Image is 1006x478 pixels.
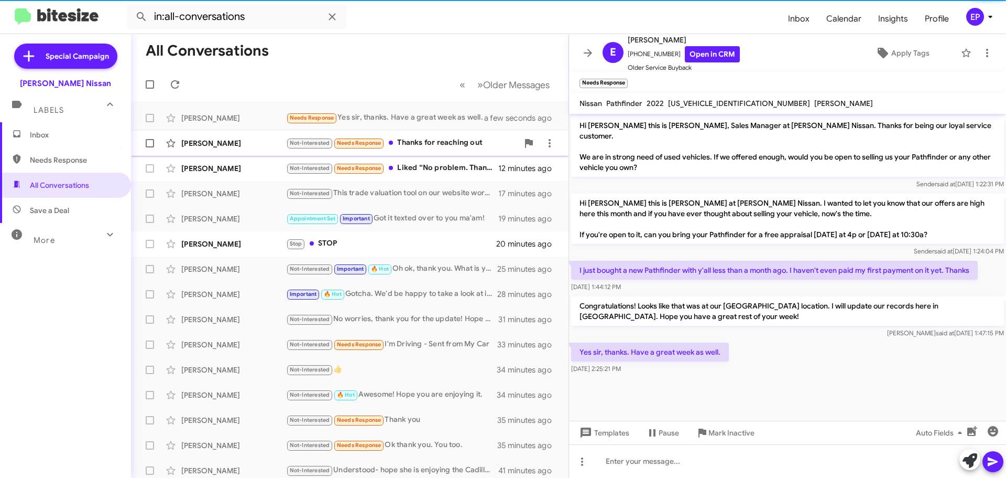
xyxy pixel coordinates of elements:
div: Ok thank you. You too. [286,439,497,451]
div: Gotcha. We'd be happy to take a look at it [DATE] to see what kind of equity position you are in.... [286,288,497,300]
p: Yes sir, thanks. Have a great week as well. [571,343,729,362]
span: [US_VEHICLE_IDENTIFICATION_NUMBER] [668,99,810,108]
span: [PERSON_NAME] [628,34,740,46]
div: [PERSON_NAME] [181,163,286,174]
span: [PHONE_NUMBER] [628,46,740,62]
span: Needs Response [337,140,381,146]
span: Needs Response [337,341,381,348]
span: Apply Tags [891,44,930,62]
button: Next [471,74,556,95]
div: 34 minutes ago [497,390,560,400]
a: Special Campaign [14,44,117,69]
p: Congratulations! Looks like that was at our [GEOGRAPHIC_DATA] location. I will update our records... [571,296,1004,326]
input: Search [127,4,347,29]
div: 35 minutes ago [497,440,560,451]
p: Hi [PERSON_NAME] this is [PERSON_NAME] at [PERSON_NAME] Nissan. I wanted to let you know that our... [571,194,1004,244]
span: Not-Interested [290,165,330,172]
span: Templates [577,423,629,442]
span: 🔥 Hot [337,391,355,398]
span: Not-Interested [290,442,330,449]
div: 19 minutes ago [498,214,560,224]
div: [PERSON_NAME] [181,339,286,350]
span: Needs Response [337,417,381,423]
button: Previous [453,74,472,95]
button: Mark Inactive [687,423,763,442]
span: Inbox [780,4,818,34]
span: E [610,44,616,61]
div: Yes sir, thanks. Have a great week as well. [286,112,497,124]
span: Not-Interested [290,366,330,373]
span: 🔥 Hot [371,265,389,272]
button: Templates [569,423,638,442]
div: [PERSON_NAME] [181,289,286,300]
button: Apply Tags [848,44,956,62]
a: Calendar [818,4,870,34]
div: Oh ok, thank you. What is your last name? [286,263,497,275]
span: Important [337,265,364,272]
span: Inbox [30,130,119,140]
a: Open in CRM [685,46,740,62]
span: Not-Interested [290,341,330,348]
span: Sender [DATE] 1:22:31 PM [916,180,1004,188]
div: [PERSON_NAME] [181,113,286,123]
span: [PERSON_NAME] [DATE] 1:47:15 PM [887,329,1004,337]
span: All Conversations [30,180,89,190]
span: [DATE] 1:44:12 PM [571,283,621,291]
span: Older Messages [483,79,550,91]
nav: Page navigation example [454,74,556,95]
div: 25 minutes ago [497,264,560,274]
div: No worries, thank you for the update! Hope you are enjoying the Telluride. Please let us know if ... [286,313,498,325]
span: 🔥 Hot [324,291,342,298]
span: More [34,236,55,245]
span: Needs Response [30,155,119,165]
div: [PERSON_NAME] [181,415,286,426]
span: Stop [290,240,302,247]
div: [PERSON_NAME] Nissan [20,78,111,89]
span: [DATE] 2:25:21 PM [571,365,621,373]
div: Liked “No problem. Thank you for your response. We will be here when you're ready!” [286,162,498,174]
span: said at [936,329,954,337]
span: [PERSON_NAME] [814,99,873,108]
span: Pathfinder [606,99,642,108]
div: a few seconds ago [497,113,560,123]
span: Important [343,215,370,222]
span: Needs Response [337,442,381,449]
p: Hi [PERSON_NAME] this is [PERSON_NAME], Sales Manager at [PERSON_NAME] Nissan. Thanks for being o... [571,116,1004,177]
div: 31 minutes ago [498,314,560,325]
div: [PERSON_NAME] [181,365,286,375]
span: Important [290,291,317,298]
div: Thank you [286,414,497,426]
span: Not-Interested [290,417,330,423]
div: STOP [286,238,497,250]
span: Not-Interested [290,467,330,474]
span: » [477,78,483,91]
span: Appointment Set [290,215,336,222]
div: [PERSON_NAME] [181,390,286,400]
div: 28 minutes ago [497,289,560,300]
p: I just bought a new Pathfinder with y'all less than a month ago. I haven't even paid my first pay... [571,261,978,280]
span: said at [937,180,955,188]
span: Not-Interested [290,140,330,146]
div: Understood- hope she is enjoying the Cadillac. If and when y'all are interested in coming back to... [286,464,498,476]
span: Auto Fields [916,423,966,442]
small: Needs Response [579,79,628,88]
div: 33 minutes ago [497,339,560,350]
span: Insights [870,4,916,34]
span: « [460,78,465,91]
span: said at [934,247,953,255]
div: [PERSON_NAME] [181,188,286,199]
span: Not-Interested [290,391,330,398]
span: Not-Interested [290,316,330,323]
a: Profile [916,4,957,34]
div: 41 minutes ago [498,465,560,476]
span: Sender [DATE] 1:24:04 PM [914,247,1004,255]
div: This trade valuation tool on our website works pretty well: [URL][DOMAIN_NAME]. For a more accura... [286,187,498,199]
div: 34 minutes ago [497,365,560,375]
span: Save a Deal [30,205,69,216]
div: Awesome! Hope you are enjoying it. [286,389,497,401]
div: Got it texted over to you ma'am! [286,213,498,225]
div: EP [966,8,984,26]
span: 2022 [647,99,664,108]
